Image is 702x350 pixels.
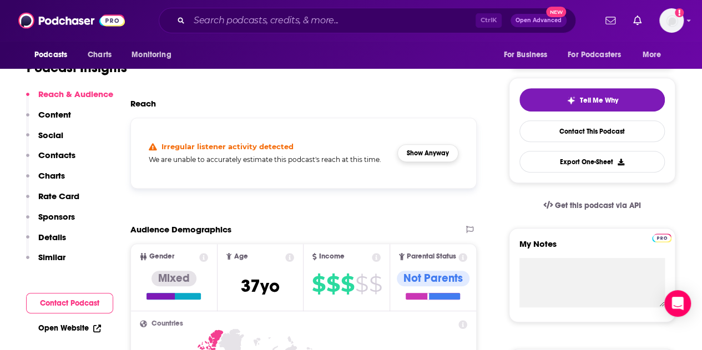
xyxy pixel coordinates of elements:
button: Sponsors [26,211,75,232]
div: Not Parents [397,271,469,286]
a: Open Website [38,323,101,333]
span: New [546,7,566,17]
button: Details [26,232,66,252]
a: Charts [80,44,118,65]
span: $ [355,275,367,293]
button: open menu [496,44,561,65]
span: $ [340,275,353,293]
span: For Business [503,47,547,63]
button: Similar [26,252,65,272]
img: User Profile [659,8,684,33]
button: Rate Card [26,191,79,211]
span: For Podcasters [568,47,621,63]
button: Reach & Audience [26,89,113,109]
span: $ [326,275,339,293]
button: tell me why sparkleTell Me Why [519,88,665,111]
input: Search podcasts, credits, & more... [189,12,476,29]
div: Open Intercom Messenger [664,290,691,317]
p: Social [38,130,63,140]
span: 37 yo [241,275,280,297]
button: open menu [560,44,637,65]
span: Monitoring [132,47,171,63]
span: Income [319,253,345,260]
span: Countries [151,320,183,327]
span: Parental Status [407,253,456,260]
span: Gender [149,253,174,260]
button: Contacts [26,150,75,170]
button: Open AdvancedNew [511,14,567,27]
label: My Notes [519,239,665,258]
img: Podchaser Pro [652,234,671,242]
button: open menu [124,44,185,65]
h5: We are unable to accurately estimate this podcast's reach at this time. [149,155,388,164]
p: Similar [38,252,65,262]
img: tell me why sparkle [567,96,575,105]
button: Show profile menu [659,8,684,33]
span: Age [234,253,248,260]
a: Show notifications dropdown [601,11,620,30]
img: Podchaser - Follow, Share and Rate Podcasts [18,10,125,31]
div: Search podcasts, credits, & more... [159,8,576,33]
h4: Irregular listener activity detected [161,142,294,151]
button: Social [26,130,63,150]
button: Charts [26,170,65,191]
span: Logged in as KaitlynEsposito [659,8,684,33]
button: Export One-Sheet [519,151,665,173]
a: Show notifications dropdown [629,11,646,30]
span: Get this podcast via API [555,201,641,210]
svg: Add a profile image [675,8,684,17]
p: Details [38,232,66,242]
p: Rate Card [38,191,79,201]
a: Contact This Podcast [519,120,665,142]
span: $ [311,275,325,293]
span: Tell Me Why [580,96,618,105]
div: Mixed [151,271,196,286]
span: Podcasts [34,47,67,63]
a: Get this podcast via API [534,192,650,219]
h2: Reach [130,98,156,109]
p: Contacts [38,150,75,160]
span: Ctrl K [476,13,502,28]
span: More [643,47,661,63]
p: Reach & Audience [38,89,113,99]
p: Content [38,109,71,120]
span: Open Advanced [516,18,562,23]
button: Contact Podcast [26,293,113,313]
a: Pro website [652,232,671,242]
p: Sponsors [38,211,75,222]
button: open menu [27,44,82,65]
span: $ [368,275,381,293]
span: Charts [88,47,112,63]
button: Content [26,109,71,130]
button: open menu [635,44,675,65]
button: Show Anyway [397,144,458,162]
p: Charts [38,170,65,181]
h2: Audience Demographics [130,224,231,235]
